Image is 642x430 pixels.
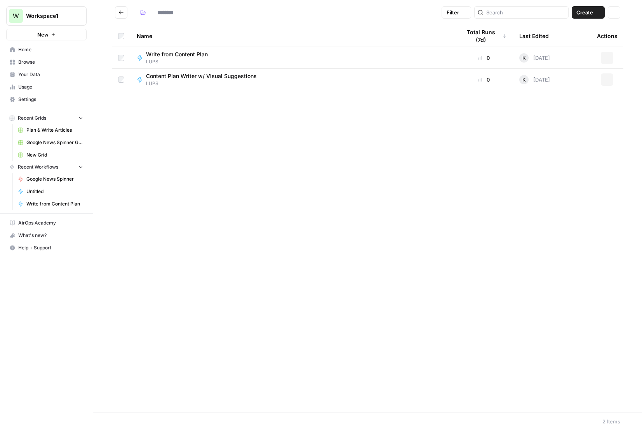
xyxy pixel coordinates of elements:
[6,112,87,124] button: Recent Grids
[6,242,87,254] button: Help + Support
[146,80,263,87] span: LUPS
[6,6,87,26] button: Workspace: Workspace1
[7,230,86,241] div: What's new?
[14,124,87,136] a: Plan & Write Articles
[18,244,83,251] span: Help + Support
[519,75,550,84] div: [DATE]
[13,11,19,21] span: W
[597,25,618,47] div: Actions
[18,71,83,78] span: Your Data
[461,25,507,47] div: Total Runs (7d)
[486,9,565,16] input: Search
[602,418,620,425] div: 2 Items
[519,53,550,63] div: [DATE]
[26,139,83,146] span: Google News Spinner Grid
[26,176,83,183] span: Google News Spinner
[26,151,83,158] span: New Grid
[447,9,459,16] span: Filter
[18,115,46,122] span: Recent Grids
[18,219,83,226] span: AirOps Academy
[461,76,507,84] div: 0
[6,56,87,68] a: Browse
[18,46,83,53] span: Home
[572,6,605,19] button: Create
[18,84,83,91] span: Usage
[442,6,471,19] button: Filter
[6,161,87,173] button: Recent Workflows
[26,188,83,195] span: Untitled
[146,72,257,80] span: Content Plan Writer w/ Visual Suggestions
[14,136,87,149] a: Google News Spinner Grid
[146,50,208,58] span: Write from Content Plan
[137,72,449,87] a: Content Plan Writer w/ Visual SuggestionsLUPS
[576,9,593,16] span: Create
[14,198,87,210] a: Write from Content Plan
[18,59,83,66] span: Browse
[522,76,526,84] span: K
[26,127,83,134] span: Plan & Write Articles
[6,68,87,81] a: Your Data
[519,25,549,47] div: Last Edited
[115,6,127,19] button: Go back
[14,173,87,185] a: Google News Spinner
[146,58,214,65] span: LUPS
[37,31,49,38] span: New
[6,29,87,40] button: New
[26,200,83,207] span: Write from Content Plan
[137,50,449,65] a: Write from Content PlanLUPS
[522,54,526,62] span: K
[18,164,58,171] span: Recent Workflows
[137,25,449,47] div: Name
[461,54,507,62] div: 0
[6,93,87,106] a: Settings
[14,185,87,198] a: Untitled
[26,12,73,20] span: Workspace1
[18,96,83,103] span: Settings
[6,229,87,242] button: What's new?
[6,44,87,56] a: Home
[6,217,87,229] a: AirOps Academy
[14,149,87,161] a: New Grid
[6,81,87,93] a: Usage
